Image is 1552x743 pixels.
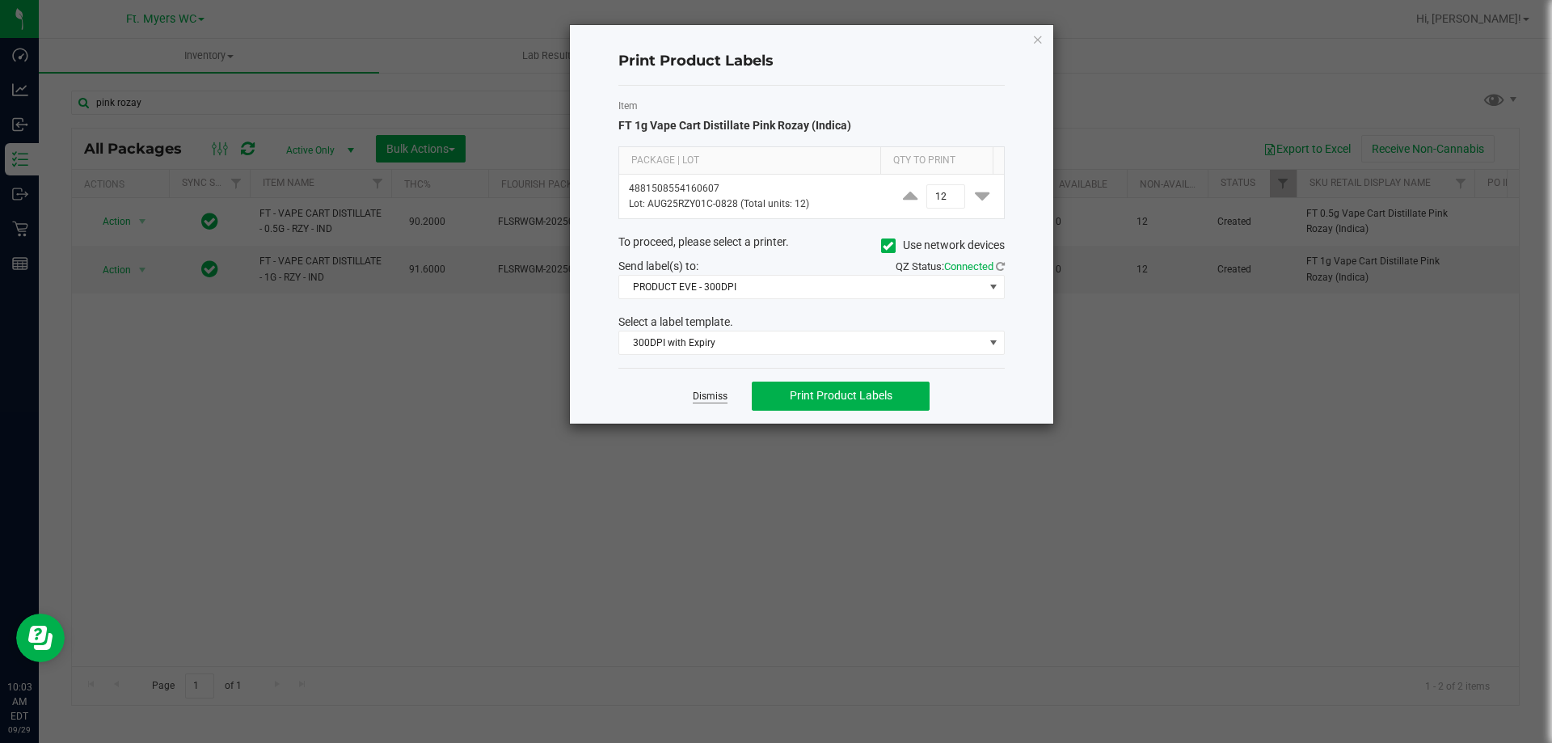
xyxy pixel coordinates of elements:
[619,331,984,354] span: 300DPI with Expiry
[619,276,984,298] span: PRODUCT EVE - 300DPI
[16,614,65,662] iframe: Resource center
[693,390,727,403] a: Dismiss
[618,99,1005,113] label: Item
[880,147,993,175] th: Qty to Print
[881,237,1005,254] label: Use network devices
[629,196,879,212] p: Lot: AUG25RZY01C-0828 (Total units: 12)
[618,119,851,132] span: FT 1g Vape Cart Distillate Pink Rozay (Indica)
[629,181,879,196] p: 4881508554160607
[606,314,1017,331] div: Select a label template.
[618,260,698,272] span: Send label(s) to:
[790,389,892,402] span: Print Product Labels
[944,260,993,272] span: Connected
[618,51,1005,72] h4: Print Product Labels
[606,234,1017,258] div: To proceed, please select a printer.
[896,260,1005,272] span: QZ Status:
[619,147,880,175] th: Package | Lot
[752,382,930,411] button: Print Product Labels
